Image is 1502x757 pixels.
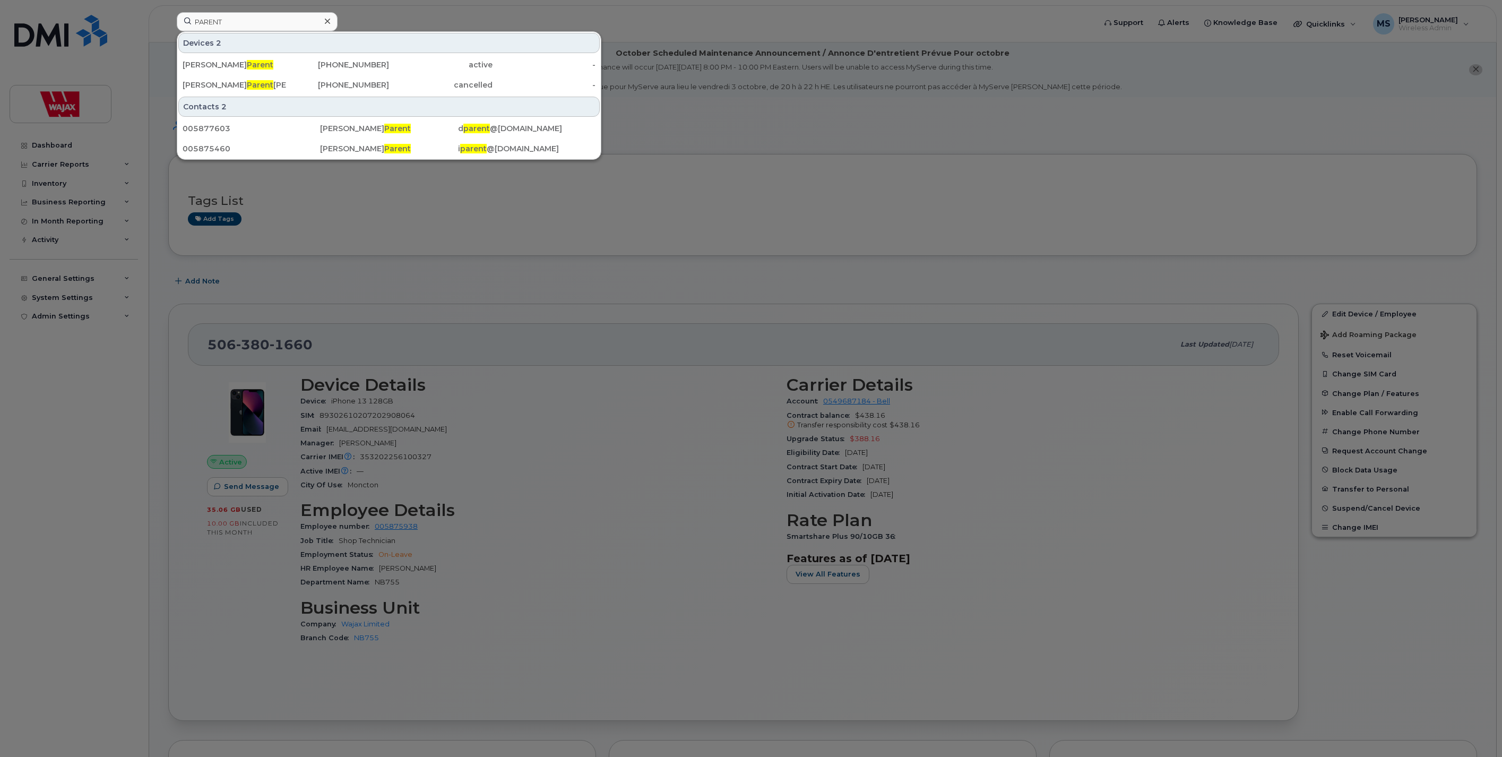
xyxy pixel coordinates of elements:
div: Contacts [178,97,600,117]
div: cancelled [389,80,493,90]
div: active [389,59,493,70]
span: Parent [384,124,411,133]
div: [PERSON_NAME] [320,143,457,154]
span: Parent [247,60,273,70]
a: [PERSON_NAME]Parent[PERSON_NAME][PHONE_NUMBER]cancelled- [178,75,600,94]
div: Devices [178,33,600,53]
div: [PHONE_NUMBER] [286,59,390,70]
span: parent [460,144,487,153]
div: [PERSON_NAME] [183,59,286,70]
div: [PERSON_NAME] [PERSON_NAME] [183,80,286,90]
div: 005877603 [183,123,320,134]
a: 005877603[PERSON_NAME]Parentdparent@[DOMAIN_NAME] [178,119,600,138]
div: 005875460 [183,143,320,154]
span: parent [463,124,490,133]
a: [PERSON_NAME]Parent[PHONE_NUMBER]active- [178,55,600,74]
div: d @[DOMAIN_NAME] [458,123,595,134]
span: 2 [216,38,221,48]
span: 2 [221,101,227,112]
div: [PERSON_NAME] [320,123,457,134]
a: 005875460[PERSON_NAME]Parentiparent@[DOMAIN_NAME] [178,139,600,158]
div: [PHONE_NUMBER] [286,80,390,90]
div: i @[DOMAIN_NAME] [458,143,595,154]
span: Parent [247,80,273,90]
div: - [493,59,596,70]
div: - [493,80,596,90]
span: Parent [384,144,411,153]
